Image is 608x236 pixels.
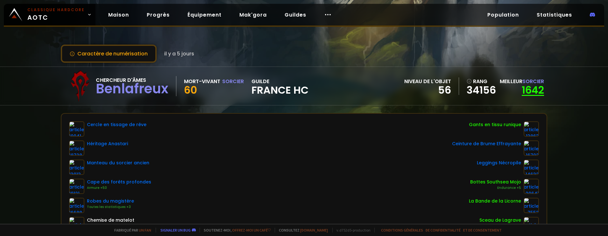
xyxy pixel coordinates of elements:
[164,50,194,57] font: il y a 5 jours
[87,204,131,209] font: Toutes les statistiques +3
[87,198,134,204] font: Robes du magistère
[524,179,539,194] img: article-20641
[336,228,339,232] font: v.
[232,228,268,232] font: offrez-moi un café
[381,228,423,232] a: Conditions générales
[69,160,84,175] img: article-13013
[353,228,371,232] font: production
[182,8,227,21] a: Équipement
[27,13,48,22] font: AOTC
[77,50,148,57] font: Caractère de numérisation
[300,228,328,232] a: [DOMAIN_NAME]
[69,140,84,156] img: article-18728
[27,7,85,12] font: Classique Hardcore
[142,8,175,21] a: Progrès
[61,45,157,63] button: Caractère de numérisation
[467,83,496,97] font: 34156
[87,185,107,190] font: Armure +50
[522,83,544,97] a: 1642
[69,179,84,194] img: article-19121
[463,228,502,232] a: et de consentement
[426,228,461,232] a: de confidentialité
[114,228,138,232] font: Fabriqué par
[204,228,231,232] font: Soutenez-moi,
[404,78,451,85] font: niveau de l'objet
[103,8,134,21] a: Maison
[537,11,572,18] font: Statistiques
[524,140,539,156] img: article-16702
[139,228,151,232] a: un fan
[239,11,267,18] font: Mak'gora
[234,8,272,21] a: Mak'gora
[473,78,487,85] font: rang
[438,83,451,97] font: 56
[251,78,269,85] font: guilde
[187,11,222,18] font: Équipement
[160,228,191,232] a: Signaler un bug
[522,78,544,85] font: sorcier
[452,140,521,147] font: Ceinture de Brume Effrayante
[524,198,539,213] img: article-7553
[524,160,539,175] img: article-14632
[532,8,577,21] a: Statistiques
[285,11,306,18] font: Guildes
[87,217,134,223] font: Chemise de matelot
[339,228,351,232] font: d752d5
[487,11,519,18] font: Population
[184,78,220,85] font: Mort-vivant
[147,11,170,18] font: Progrès
[87,160,149,166] font: Manteau du sorcier ancien
[184,83,197,97] font: 60
[482,8,524,21] a: Population
[251,83,308,97] font: FRANCE HC
[470,179,521,185] font: Bottes Southsea Mojo
[497,185,521,190] font: Endurance +5
[87,121,146,128] font: Cercle en tissage de rêve
[279,228,300,232] font: Consultez
[469,121,521,128] font: Gants en tissu runique
[469,198,521,204] font: La Bande de la Licorne
[222,78,244,85] font: Sorcier
[108,11,129,18] font: Maison
[467,85,496,95] a: 34156
[87,140,128,147] font: Héritage Anastari
[69,121,84,137] img: article-10041
[524,121,539,137] img: article-13863
[351,228,353,232] font: -
[69,198,84,213] img: article-16688
[479,217,521,223] font: Sceau de Lagrave
[87,179,151,185] font: Cape des forêts profondes
[232,228,271,232] a: offrez-moi un café
[477,160,521,166] font: Leggings Nécropile
[96,79,168,98] font: Benlafreux
[96,76,146,84] font: Chercheur d'âmes
[4,4,95,25] a: Classique HardcoreAOTC
[500,78,522,85] font: Meilleur
[279,8,311,21] a: Guildes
